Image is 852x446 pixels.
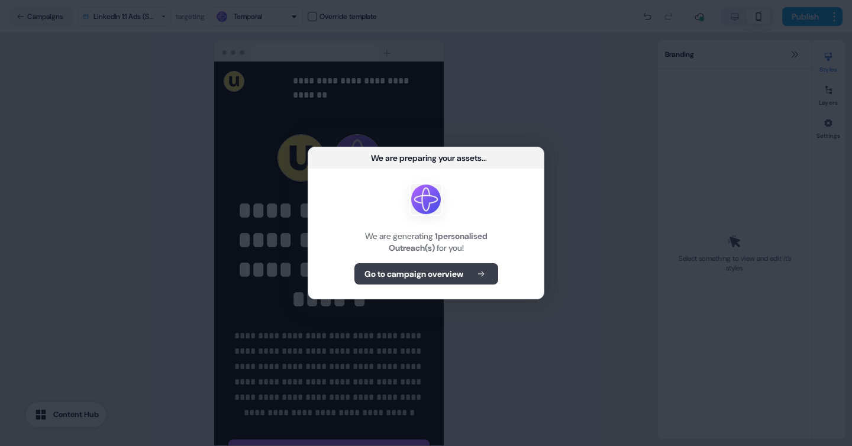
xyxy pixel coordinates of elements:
div: We are preparing your assets [371,152,482,164]
b: Go to campaign overview [364,268,463,280]
button: Go to campaign overview [354,263,498,285]
div: ... [482,152,487,164]
div: We are generating for you! [322,230,530,254]
b: 1 personalised Outreach(s) [389,231,488,253]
